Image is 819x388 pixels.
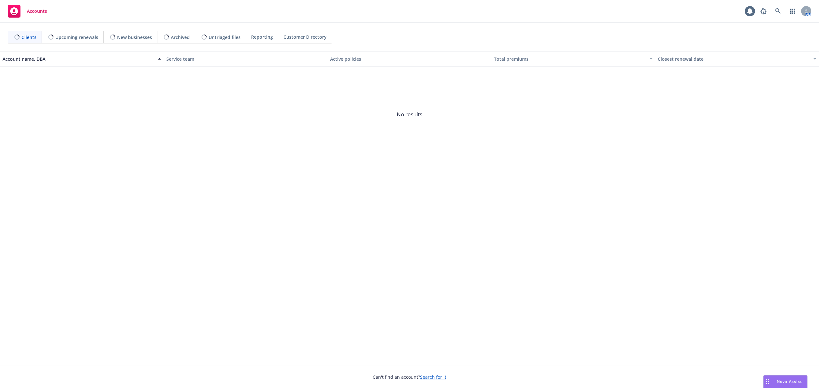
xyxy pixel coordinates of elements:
span: Clients [21,34,36,41]
a: Accounts [5,2,50,20]
div: Total premiums [494,56,646,62]
a: Switch app [786,5,799,18]
div: Account name, DBA [3,56,154,62]
a: Search for it [420,374,446,380]
div: Drag to move [764,376,772,388]
button: Nova Assist [763,375,807,388]
span: Upcoming renewals [55,34,98,41]
a: Report a Bug [757,5,770,18]
span: Nova Assist [777,379,802,384]
a: Search [772,5,784,18]
button: Total premiums [491,51,655,66]
span: Can't find an account? [373,374,446,380]
span: Accounts [27,9,47,14]
div: Closest renewal date [658,56,809,62]
div: Active policies [330,56,489,62]
span: New businesses [117,34,152,41]
span: Untriaged files [209,34,241,41]
span: Customer Directory [283,34,327,40]
div: Service team [166,56,325,62]
span: Reporting [251,34,273,40]
span: Archived [171,34,190,41]
button: Closest renewal date [655,51,819,66]
button: Service team [164,51,328,66]
button: Active policies [328,51,491,66]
